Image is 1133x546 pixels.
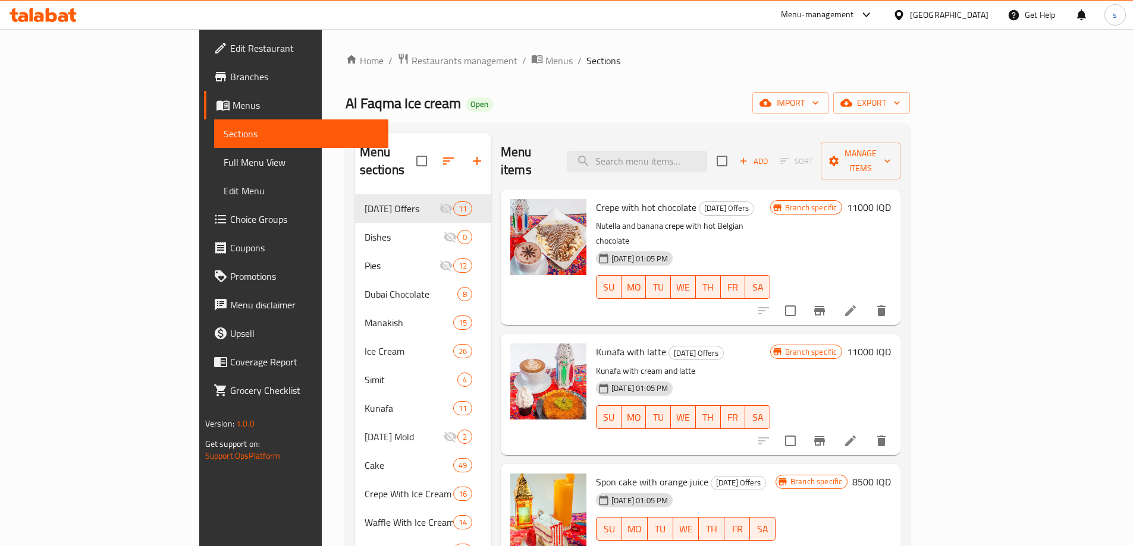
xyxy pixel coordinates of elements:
[669,346,723,360] span: [DATE] Offers
[596,473,708,491] span: Spon cake with orange juice
[752,92,828,114] button: import
[601,520,617,538] span: SU
[388,53,393,68] li: /
[355,451,491,479] div: Cake49
[781,8,854,22] div: Menu-management
[699,201,754,216] div: Ramadan Offers
[501,143,553,179] h2: Menu items
[365,487,453,501] div: Crepe With Ice Cream
[230,70,379,84] span: Branches
[236,416,255,431] span: 1.0.0
[230,269,379,283] span: Promotions
[457,230,472,244] div: items
[1113,8,1117,21] span: s
[596,364,770,378] p: Kunafa with cream and latte
[510,199,586,275] img: Crepe with hot chocolate
[205,436,260,452] span: Get support on:
[457,373,472,387] div: items
[701,409,716,426] span: TH
[847,199,891,216] h6: 11000 IQD
[711,476,766,490] div: Ramadan Offers
[457,287,472,301] div: items
[230,383,379,397] span: Grocery Checklist
[729,520,745,538] span: FR
[458,431,472,443] span: 2
[622,517,648,541] button: MO
[673,517,699,541] button: WE
[453,258,472,273] div: items
[365,373,457,387] div: Simit
[365,458,453,472] span: Cake
[204,62,388,91] a: Branches
[721,275,746,299] button: FR
[365,515,453,529] span: Waffle With Ice Cream
[365,315,453,330] span: Manakish
[750,279,765,296] span: SA
[365,230,443,244] div: Dishes
[745,405,770,429] button: SA
[745,275,770,299] button: SA
[412,53,517,68] span: Restaurants management
[365,344,453,358] div: Ice Cream
[454,517,472,528] span: 14
[726,409,741,426] span: FR
[735,152,773,171] span: Add item
[230,212,379,226] span: Choice Groups
[355,223,491,251] div: Dishes0
[778,428,803,453] span: Select to update
[676,279,691,296] span: WE
[204,376,388,405] a: Grocery Checklist
[626,409,642,426] span: MO
[596,275,622,299] button: SU
[648,517,673,541] button: TU
[701,279,716,296] span: TH
[668,346,724,360] div: Ramadan Offers
[567,151,707,172] input: search
[453,344,472,358] div: items
[780,346,842,358] span: Branch specific
[453,487,472,501] div: items
[458,289,472,300] span: 8
[355,280,491,308] div: Dubai Chocolate8
[773,152,821,171] span: Select section first
[230,41,379,55] span: Edit Restaurant
[204,34,388,62] a: Edit Restaurant
[780,202,842,213] span: Branch specific
[454,488,472,500] span: 16
[676,409,691,426] span: WE
[651,409,666,426] span: TU
[671,405,696,429] button: WE
[601,279,617,296] span: SU
[601,409,617,426] span: SU
[355,422,491,451] div: [DATE] Mold2
[821,143,900,179] button: Manage items
[699,201,754,215] span: [DATE] Offers
[522,53,526,68] li: /
[365,401,453,415] div: Kunafa
[230,326,379,340] span: Upsell
[233,98,379,112] span: Menus
[355,365,491,394] div: Simit4
[434,147,463,175] span: Sort sections
[596,517,622,541] button: SU
[652,520,668,538] span: TU
[724,517,750,541] button: FR
[224,127,379,141] span: Sections
[365,201,439,216] span: [DATE] Offers
[867,296,896,325] button: delete
[346,90,461,116] span: Al Faqma Ice cream
[596,219,770,248] p: Nutella and banana crepe with hot Belgian chocolate
[671,275,696,299] button: WE
[454,346,472,357] span: 26
[622,275,646,299] button: MO
[439,201,453,216] svg: Inactive section
[847,343,891,360] h6: 11000 IQD
[607,495,673,506] span: [DATE] 01:05 PM
[454,460,472,471] span: 49
[678,520,694,538] span: WE
[531,53,573,68] a: Menus
[453,201,472,216] div: items
[607,253,673,264] span: [DATE] 01:05 PM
